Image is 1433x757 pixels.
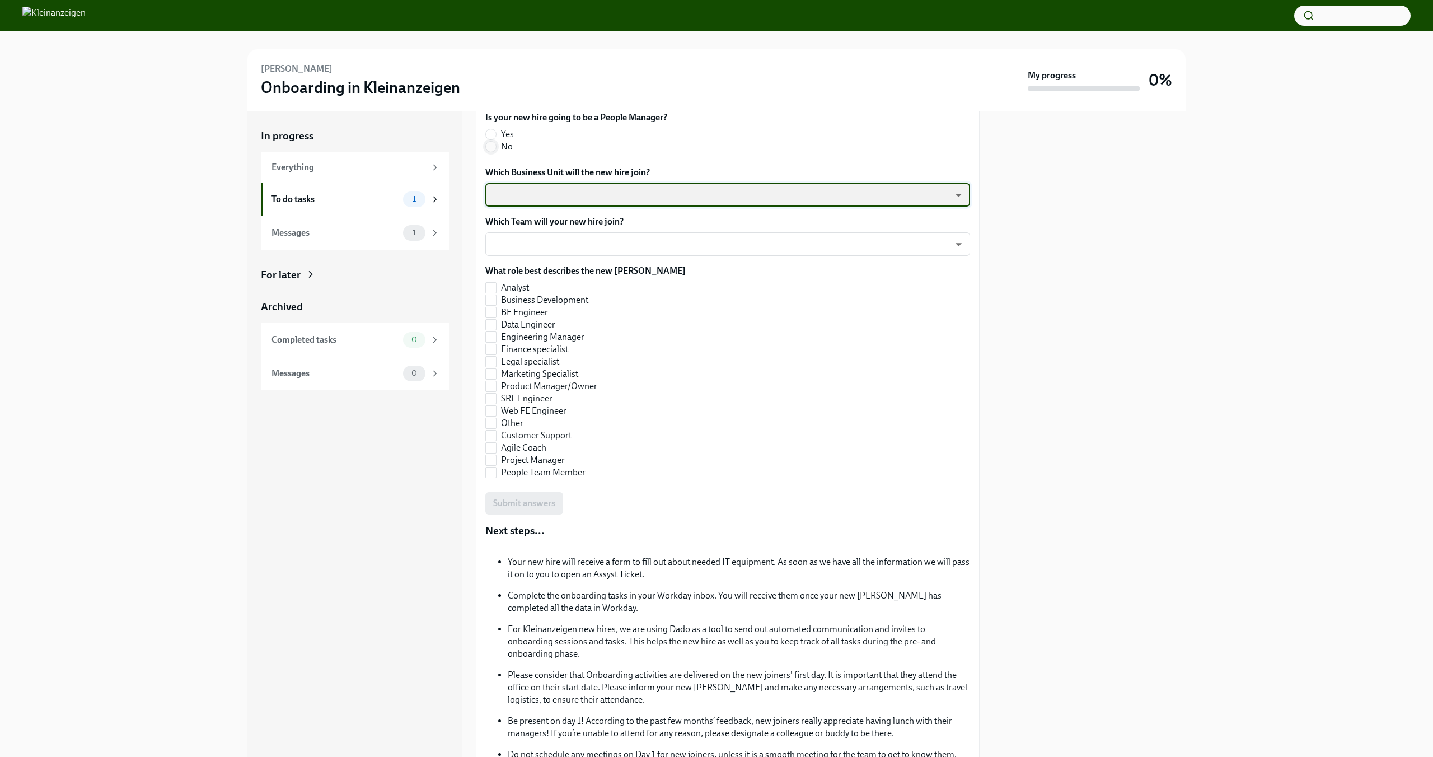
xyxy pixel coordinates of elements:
span: People Team Member [501,466,586,479]
p: Please consider that Onboarding activities are delivered on the new joiners' first day. It is imp... [508,669,970,706]
a: Messages1 [261,216,449,250]
span: Customer Support [501,429,572,442]
h3: Onboarding in Kleinanzeigen [261,77,460,97]
span: Web FE Engineer [501,405,566,417]
a: Archived [261,300,449,314]
span: Business Development [501,294,588,306]
a: In progress [261,129,449,143]
span: 0 [405,369,424,377]
span: Yes [501,128,514,141]
a: For later [261,268,449,282]
span: Project Manager [501,454,565,466]
p: Complete the onboarding tasks in your Workday inbox. You will receive them once your new [PERSON_... [508,590,970,614]
div: Messages [271,227,399,239]
div: To do tasks [271,193,399,205]
label: Which Business Unit will the new hire join? [485,166,970,179]
span: 1 [406,228,423,237]
div: For later [261,268,301,282]
span: Marketing Specialist [501,368,578,380]
h6: [PERSON_NAME] [261,63,333,75]
span: Data Engineer [501,319,555,331]
p: Next steps... [485,524,970,538]
span: 1 [406,195,423,203]
div: Completed tasks [271,334,399,346]
p: For Kleinanzeigen new hires, we are using Dado as a tool to send out automated communication and ... [508,623,970,660]
span: Agile Coach [501,442,546,454]
span: Finance specialist [501,343,568,356]
strong: My progress [1028,69,1076,82]
label: What role best describes the new [PERSON_NAME] [485,265,686,277]
span: 0 [405,335,424,344]
p: Your new hire will receive a form to fill out about needed IT equipment. As soon as we have all t... [508,556,970,581]
span: BE Engineer [501,306,548,319]
span: Analyst [501,282,529,294]
div: ​ [485,183,970,207]
h3: 0% [1149,70,1172,90]
span: Engineering Manager [501,331,584,343]
a: Everything [261,152,449,183]
label: Which Team will your new hire join? [485,216,970,228]
span: No [501,141,513,153]
p: Be present on day 1! According to the past few months’ feedback, new joiners really appreciate ha... [508,715,970,740]
div: Everything [271,161,425,174]
span: SRE Engineer [501,392,552,405]
label: Is your new hire going to be a People Manager? [485,111,667,124]
div: ​ [485,232,970,256]
span: Legal specialist [501,356,559,368]
a: To do tasks1 [261,183,449,216]
div: Messages [271,367,399,380]
img: Kleinanzeigen [22,7,86,25]
a: Messages0 [261,357,449,390]
span: Product Manager/Owner [501,380,597,392]
a: Completed tasks0 [261,323,449,357]
span: Other [501,417,523,429]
